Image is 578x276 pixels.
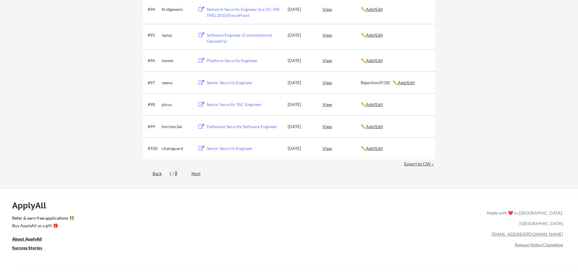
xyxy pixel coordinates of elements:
u: Success Stories [12,245,42,250]
div: [DATE] [288,32,314,38]
div: #94 [148,6,160,12]
u: Add/Edit [366,146,383,151]
div: ✏️ [361,32,430,38]
u: Add/Edit [366,124,383,129]
div: View [323,55,361,66]
div: [DATE] [288,124,314,130]
div: ✏️ [361,101,430,108]
div: Senior Security TAC Engineer [207,101,282,108]
div: ✏️ [361,124,430,130]
u: Add/Edit [366,7,383,12]
div: chainguard [162,145,192,151]
div: [DATE] [288,58,314,64]
div: Senior Security Engineer [207,145,282,151]
div: #97 [148,80,160,86]
a: Success Stories [12,244,50,252]
a: About ApplyAll [12,236,50,243]
div: #98 [148,101,160,108]
div: Software Engineer (Computational Geometry) [207,32,282,44]
div: Rejection(9/18) ✏️ [361,80,430,86]
a: Refer & earn free applications 👯‍♀️ [12,216,360,222]
div: picus [162,101,192,108]
div: ✏️ [361,145,430,151]
div: #96 [148,58,160,64]
div: owner [162,58,192,64]
div: Defensive Security Software Engineer [207,124,282,130]
div: ✏️ [361,6,430,12]
div: View [323,77,361,88]
div: View [323,4,361,15]
div: View [323,99,361,110]
div: horizon3ai [162,124,192,130]
u: Add/Edit [398,80,415,85]
div: Buy ApplyAll as a gift 🎁 [12,224,73,228]
div: Next [191,171,208,177]
u: Add/Edit [366,58,383,63]
div: #99 [148,124,160,130]
div: Senior Security Engineer [207,80,282,86]
div: layup [162,32,192,38]
div: Platform Security Engineer [207,58,282,64]
div: Made with ❤️ in [GEOGRAPHIC_DATA], [GEOGRAPHIC_DATA] [485,208,563,229]
div: View [323,29,361,40]
div: [DATE] [288,80,314,86]
div: Back [143,171,162,177]
a: Release Notes/Changelog [515,242,563,247]
div: [DATE] [288,6,314,12]
a: Buy ApplyAll as a gift 🎁 [12,222,73,230]
u: Add/Edit [366,102,383,107]
a: [EMAIL_ADDRESS][DOMAIN_NAME] [492,231,563,237]
div: 1 / 2 [169,171,184,177]
div: Export to CSV ↓ [404,161,435,167]
div: #100 [148,145,160,151]
u: About ApplyAll [12,236,42,241]
div: ApplyAll [12,200,53,211]
div: ✏️ [361,58,430,64]
div: [DATE] [288,145,314,151]
div: veeva [162,80,192,86]
div: [DATE] [288,101,314,108]
div: firstgenesis [162,6,192,12]
div: View [323,121,361,132]
div: Network Security Engineer (Lvl IV) -MS TMG 2010/ForcePoint [207,6,282,18]
div: #95 [148,32,160,38]
u: Add/Edit [366,32,383,38]
div: View [323,143,361,154]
